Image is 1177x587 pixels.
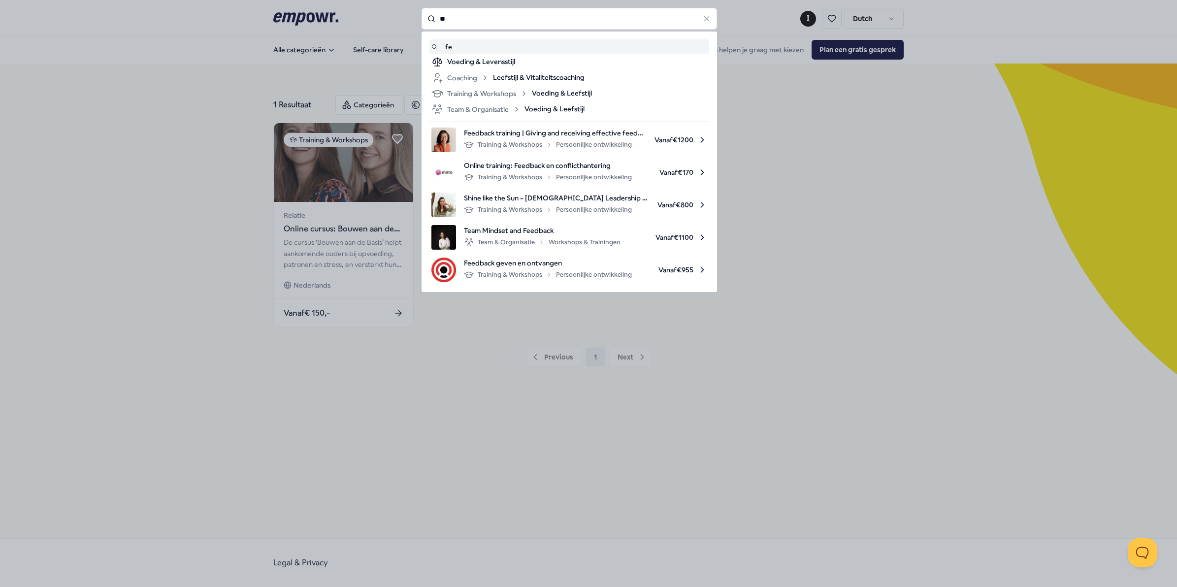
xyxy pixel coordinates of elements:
span: Team Mindset and Feedback [464,225,621,236]
span: Voeding & Leefstijl [524,103,585,115]
a: Training & WorkshopsVoeding & Leefstijl [431,88,707,99]
a: product imageOnline training: Feedback en conflicthanteringTraining & WorkshopsPersoonlijke ontwi... [431,160,707,185]
img: product image [431,193,456,217]
a: fe [431,41,707,52]
a: product imageTeam Mindset and FeedbackTeam & OrganisatieWorkshops & TrainingenVanaf€1100 [431,225,707,250]
span: Shine like the Sun – [DEMOGRAPHIC_DATA] Leadership en Empowerment [464,193,650,203]
div: Training & Workshops Persoonlijke ontwikkeling [464,139,632,151]
a: product imageShine like the Sun – [DEMOGRAPHIC_DATA] Leadership en EmpowermentTraining & Workshop... [431,193,707,217]
span: Vanaf € 1100 [628,225,707,250]
img: product image [431,225,456,250]
span: Vanaf € 955 [640,258,707,282]
span: Online training: Feedback en conflicthantering [464,160,632,171]
a: Voeding & Levensstijl [431,56,707,68]
div: Team & Organisatie Workshops & Trainingen [464,236,621,248]
div: Training & Workshops Persoonlijke ontwikkeling [464,171,632,183]
img: product image [431,160,456,185]
span: Feedback training | Giving and receiving effective feedback [464,128,647,138]
span: Vanaf € 800 [657,193,707,217]
iframe: Help Scout Beacon - Open [1128,538,1157,567]
div: Training & Workshops Persoonlijke ontwikkeling [464,204,632,216]
div: Training & Workshops [431,88,528,99]
span: Vanaf € 1200 [654,128,707,152]
a: product imageFeedback geven en ontvangenTraining & WorkshopsPersoonlijke ontwikkelingVanaf€955 [431,258,707,282]
img: product image [431,128,456,152]
a: product imageFeedback training | Giving and receiving effective feedbackTraining & WorkshopsPerso... [431,128,707,152]
span: Vanaf € 170 [640,160,707,185]
span: Leefstijl & Vitaliteitscoaching [493,72,585,84]
a: CoachingLeefstijl & Vitaliteitscoaching [431,72,707,84]
div: Team & Organisatie [431,103,521,115]
a: Team & OrganisatieVoeding & Leefstijl [431,103,707,115]
img: product image [431,258,456,282]
div: Training & Workshops Persoonlijke ontwikkeling [464,269,632,281]
input: Search for products, categories or subcategories [422,8,717,30]
span: Voeding & Leefstijl [532,88,592,99]
div: Voeding & Levensstijl [447,56,707,68]
span: Feedback geven en ontvangen [464,258,632,268]
div: Coaching [431,72,489,84]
